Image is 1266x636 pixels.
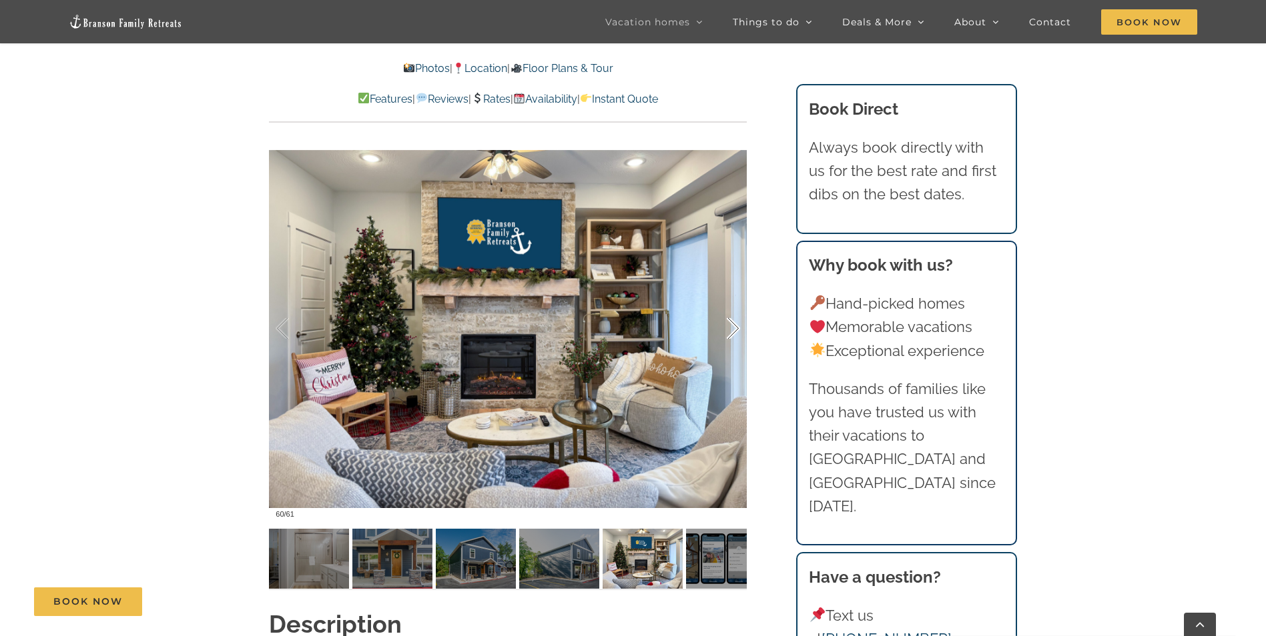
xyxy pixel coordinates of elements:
[511,63,522,73] img: 🎥
[510,62,613,75] a: Floor Plans & Tour
[1029,17,1071,27] span: Contact
[809,253,1004,277] h3: Why book with us?
[686,529,766,589] img: Blue-Pearl.png-nggid03954-ngg0dyn-120x90-00f0w010c011r110f110r010t010.png
[809,136,1004,207] p: Always book directly with us for the best rate and first dibs on the best dates.
[809,565,1004,589] h3: Have a question?
[453,63,464,73] img: 📍
[269,91,747,108] p: | | | |
[603,529,683,589] img: Blue-Pearl-Christmas-at-Lake-Taneycomo-Branson-Missouri-1305-Edit-scaled.jpg-nggid041838-ngg0dyn-...
[269,60,747,77] p: | |
[471,93,511,105] a: Rates
[269,529,349,589] img: Blue-Pearl-vacation-home-rental-Lake-Taneycomo-2130-scaled.jpg-nggid03929-ngg0dyn-120x90-00f0w010...
[810,319,825,334] img: ❤️
[34,587,142,616] a: Book Now
[842,17,912,27] span: Deals & More
[514,93,525,103] img: 📆
[733,17,800,27] span: Things to do
[809,292,1004,363] p: Hand-picked homes Memorable vacations Exceptional experience
[358,93,369,103] img: ✅
[358,93,412,105] a: Features
[605,17,690,27] span: Vacation homes
[513,93,577,105] a: Availability
[69,14,182,29] img: Branson Family Retreats Logo
[1101,9,1197,35] span: Book Now
[404,63,414,73] img: 📸
[954,17,986,27] span: About
[452,62,507,75] a: Location
[352,529,432,589] img: Blue-Pearl-vacation-home-rental-Lake-Taneycomo-2164-scaled.jpg-nggid03946-ngg0dyn-120x90-00f0w010...
[416,93,427,103] img: 💬
[472,93,483,103] img: 💲
[415,93,468,105] a: Reviews
[519,529,599,589] img: Blue-Pearl-vacation-home-rental-Lake-Taneycomo-2167-scaled.jpg-nggid03947-ngg0dyn-120x90-00f0w010...
[53,596,123,607] span: Book Now
[580,93,658,105] a: Instant Quote
[809,97,1004,121] h3: Book Direct
[809,377,1004,518] p: Thousands of families like you have trusted us with their vacations to [GEOGRAPHIC_DATA] and [GEO...
[436,529,516,589] img: Blue-Pearl-vacation-home-rental-Lake-Taneycomo-2173-scaled.jpg-nggid03936-ngg0dyn-120x90-00f0w010...
[810,295,825,310] img: 🔑
[403,62,450,75] a: Photos
[810,343,825,357] img: 🌟
[581,93,591,103] img: 👉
